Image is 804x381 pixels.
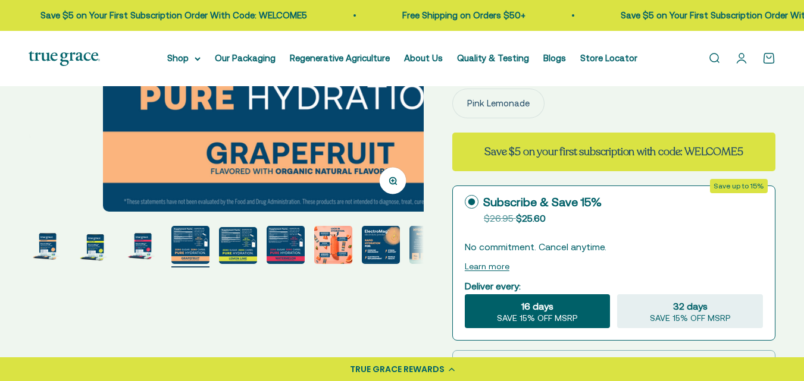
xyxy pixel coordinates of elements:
button: Go to item 9 [409,226,448,267]
img: ElectroMag™ [267,226,305,264]
button: Go to item 7 [314,226,352,267]
p: Save $5 on Your First Subscription Order With Code: WELCOME5 [39,8,306,23]
button: Go to item 8 [362,226,400,267]
img: 750 mg sodium for fluid balance and cellular communication.* 250 mg potassium supports blood pres... [171,226,209,264]
strong: Save $5 on your first subscription with code: WELCOME5 [484,144,743,159]
img: ElectroMag™ [76,226,114,264]
a: Our Packaging [215,53,276,63]
a: About Us [404,53,443,63]
a: Regenerative Agriculture [290,53,390,63]
a: Blogs [543,53,566,63]
button: Go to item 3 [124,226,162,267]
a: Free Shipping on Orders $50+ [401,10,524,20]
button: Go to item 2 [76,226,114,267]
summary: Shop [167,51,201,65]
img: ElectroMag™ [124,226,162,264]
button: Go to item 6 [267,226,305,267]
button: Go to item 5 [219,227,257,267]
img: ElectroMag™ [29,226,67,264]
button: Go to item 1 [29,226,67,267]
img: ElectroMag™ [219,227,257,264]
button: Go to item 4 [171,226,209,267]
img: Magnesium for heart health and stress support* Chloride to support pH balance and oxygen flow* So... [314,226,352,264]
img: Everyone needs true hydration. From your extreme athletes to you weekend warriors, ElectroMag giv... [409,226,448,264]
div: TRUE GRACE REWARDS [350,363,445,376]
a: Store Locator [580,53,637,63]
img: Rapid Hydration For: - Exercise endurance* - Stress support* - Electrolyte replenishment* - Muscl... [362,226,400,264]
a: Quality & Testing [457,53,529,63]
